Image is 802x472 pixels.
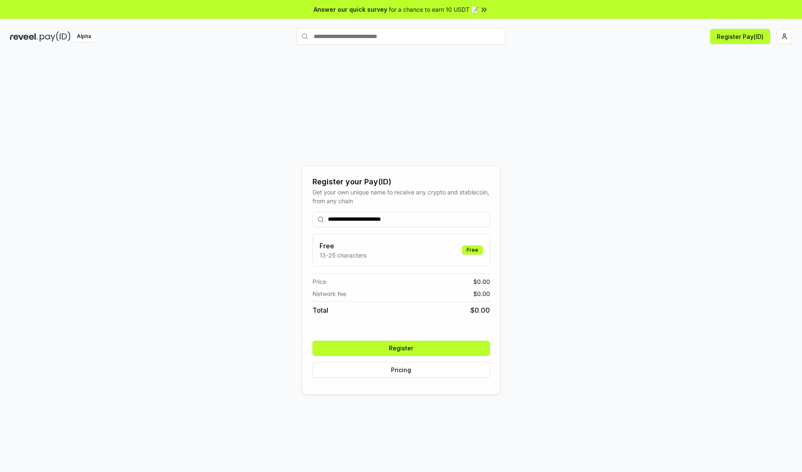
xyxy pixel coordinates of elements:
[72,31,96,42] div: Alpha
[10,31,38,42] img: reveel_dark
[312,188,490,205] div: Get your own unique name to receive any crypto and stablecoin, from any chain
[314,5,387,14] span: Answer our quick survey
[40,31,71,42] img: pay_id
[710,29,770,44] button: Register Pay(ID)
[312,176,490,188] div: Register your Pay(ID)
[473,289,490,298] span: $ 0.00
[312,305,328,315] span: Total
[473,277,490,286] span: $ 0.00
[312,362,490,378] button: Pricing
[320,241,366,251] h3: Free
[462,245,483,255] div: Free
[312,277,326,286] span: Price
[312,289,346,298] span: Network fee
[320,251,366,260] p: 13-25 characters
[470,305,490,315] span: $ 0.00
[312,341,490,356] button: Register
[389,5,478,14] span: for a chance to earn 10 USDT 📝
